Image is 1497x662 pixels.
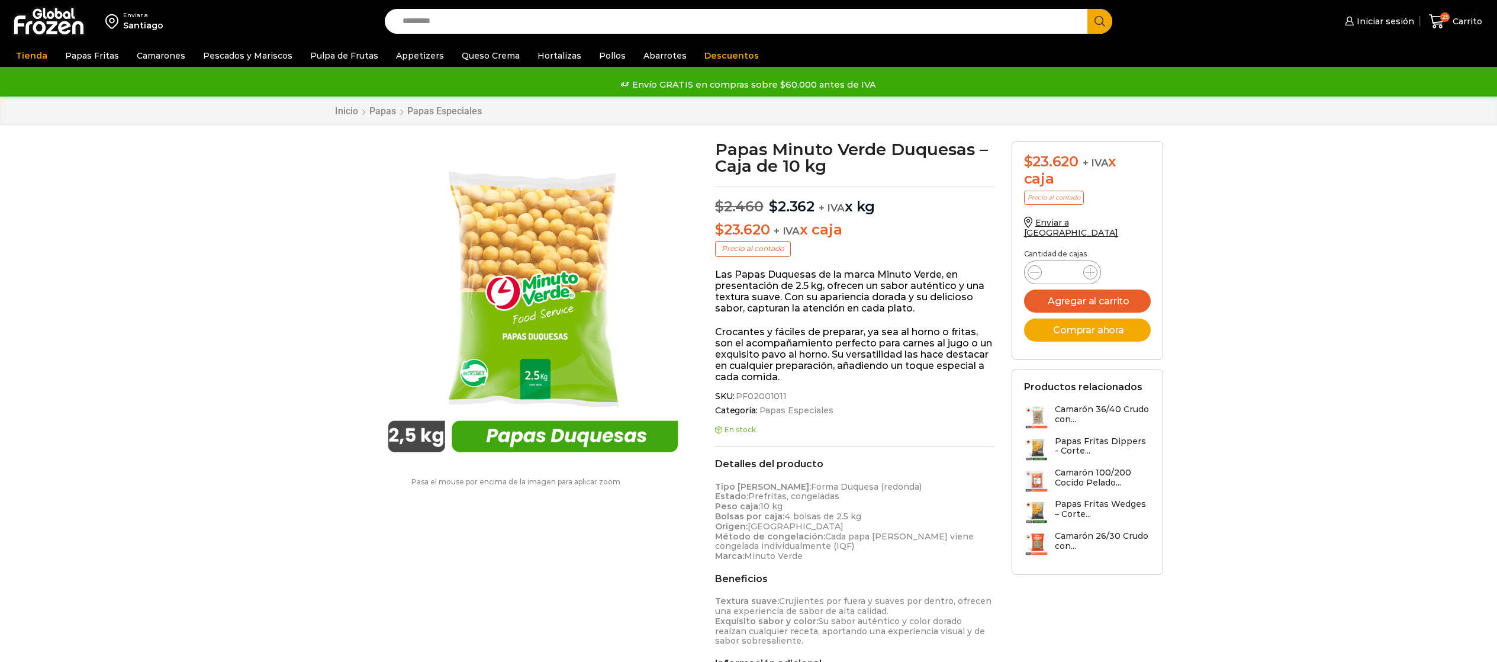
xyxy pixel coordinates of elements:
bdi: 2.362 [769,198,815,215]
span: $ [769,198,778,215]
strong: Tipo [PERSON_NAME]: [715,481,811,492]
p: Precio al contado [715,241,791,256]
span: Iniciar sesión [1354,15,1414,27]
span: + IVA [1083,157,1109,169]
p: Cantidad de cajas [1024,250,1151,258]
button: Search button [1087,9,1112,34]
a: Tienda [10,44,53,67]
a: Papas Fritas Wedges – Corte... [1024,499,1151,525]
strong: Origen: [715,521,748,532]
a: Queso Crema [456,44,526,67]
img: address-field-icon.svg [105,11,123,31]
a: Camarón 36/40 Crudo con... [1024,404,1151,430]
h3: Camarón 100/200 Cocido Pelado... [1055,468,1151,488]
a: Papas Fritas Dippers - Corte... [1024,436,1151,462]
strong: Exquisito sabor y color: [715,616,818,626]
bdi: 23.620 [715,221,770,238]
a: Inicio [334,105,359,117]
a: Papas Fritas [59,44,125,67]
input: Product quantity [1051,264,1074,281]
strong: Textura suave: [715,596,779,606]
span: Carrito [1450,15,1482,27]
strong: Marca: [715,551,744,561]
a: Iniciar sesión [1342,9,1414,33]
h2: Productos relacionados [1024,381,1142,393]
a: Hortalizas [532,44,587,67]
button: Agregar al carrito [1024,290,1151,313]
h2: Detalles del producto [715,458,994,470]
div: Enviar a [123,11,163,20]
div: x caja [1024,153,1151,188]
span: $ [715,221,724,238]
a: Camarón 26/30 Crudo con... [1024,531,1151,557]
p: x caja [715,221,994,239]
p: x kg [715,186,994,216]
h1: Papas Minuto Verde Duquesas – Caja de 10 kg [715,141,994,174]
a: Pollos [593,44,632,67]
a: Appetizers [390,44,450,67]
h3: Papas Fritas Wedges – Corte... [1055,499,1151,519]
span: 25 [1440,12,1450,22]
a: Camarones [131,44,191,67]
p: Crujientes por fuera y suaves por dentro, ofrecen una experiencia de sabor de alta calidad. Su sa... [715,596,994,646]
a: Pulpa de Frutas [304,44,384,67]
bdi: 23.620 [1024,153,1079,170]
h3: Camarón 36/40 Crudo con... [1055,404,1151,425]
h2: Beneficios [715,573,994,584]
strong: Peso caja: [715,501,760,512]
a: Papas [369,105,397,117]
a: Papas Especiales [407,105,482,117]
p: Crocantes y fáciles de preparar, ya sea al horno o fritas, son el acompañamiento perfecto para ca... [715,326,994,383]
h3: Papas Fritas Dippers - Corte... [1055,436,1151,457]
span: $ [715,198,724,215]
span: + IVA [774,225,800,237]
a: 25 Carrito [1426,8,1485,36]
p: Las Papas Duquesas de la marca Minuto Verde, en presentación de 2.5 kg, ofrecen un sabor auténtic... [715,269,994,314]
a: Papas Especiales [758,406,833,416]
span: $ [1024,153,1033,170]
span: + IVA [819,202,845,214]
strong: Bolsas por caja: [715,511,784,522]
a: Abarrotes [638,44,693,67]
strong: Estado: [715,491,748,502]
div: Santiago [123,20,163,31]
button: Comprar ahora [1024,319,1151,342]
bdi: 2.460 [715,198,764,215]
a: Enviar a [GEOGRAPHIC_DATA] [1024,217,1119,238]
span: PF02001011 [734,391,787,401]
p: En stock [715,426,994,434]
p: Forma Duquesa (redonda) Prefritas, congeladas 10 kg 4 bolsas de 2.5 kg [GEOGRAPHIC_DATA] Cada pap... [715,482,994,561]
span: Categoría: [715,406,994,416]
span: SKU: [715,391,994,401]
a: Pescados y Mariscos [197,44,298,67]
a: Camarón 100/200 Cocido Pelado... [1024,468,1151,493]
nav: Breadcrumb [334,105,482,117]
p: Precio al contado [1024,191,1084,205]
strong: Método de congelación: [715,531,825,542]
p: Pasa el mouse por encima de la imagen para aplicar zoom [334,478,698,486]
a: Descuentos [698,44,765,67]
h3: Camarón 26/30 Crudo con... [1055,531,1151,551]
img: papas-duquesa [365,141,690,466]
